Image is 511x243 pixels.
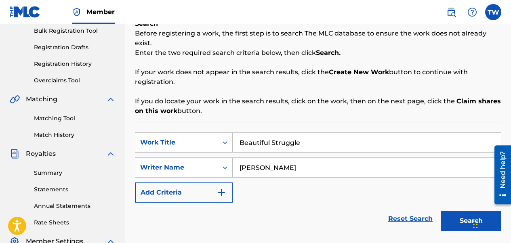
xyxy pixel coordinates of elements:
img: MLC Logo [10,6,41,18]
iframe: Chat Widget [471,204,511,243]
a: Reset Search [384,210,437,228]
a: Overclaims Tool [34,76,116,85]
img: 9d2ae6d4665cec9f34b9.svg [217,188,226,197]
a: Matching Tool [34,114,116,123]
iframe: Resource Center [488,142,511,207]
span: Member [86,7,115,17]
a: Statements [34,185,116,194]
p: Enter the two required search criteria below, then click [135,48,501,58]
button: Add Criteria [135,182,233,203]
button: Search [441,211,501,231]
span: Royalties [26,149,56,159]
img: expand [106,94,116,104]
a: Registration Drafts [34,43,116,52]
img: expand [106,149,116,159]
strong: Create New Work [329,68,389,76]
img: Top Rightsholder [72,7,82,17]
img: Royalties [10,149,19,159]
div: Help [464,4,480,20]
img: help [467,7,477,17]
a: Bulk Registration Tool [34,27,116,35]
a: Annual Statements [34,202,116,210]
div: Drag [473,212,478,237]
strong: Search. [316,49,341,57]
a: Rate Sheets [34,218,116,227]
p: If you do locate your work in the search results, click on the work, then on the next page, click... [135,96,501,116]
a: Public Search [443,4,459,20]
p: If your work does not appear in the search results, click the button to continue with registration. [135,67,501,87]
a: Match History [34,131,116,139]
div: Work Title [140,138,213,147]
div: Writer Name [140,163,213,172]
img: Matching [10,94,20,104]
a: Registration History [34,60,116,68]
div: User Menu [485,4,501,20]
a: Summary [34,169,116,177]
span: Matching [26,94,57,104]
p: Before registering a work, the first step is to search The MLC database to ensure the work does n... [135,29,501,48]
form: Search Form [135,132,501,235]
img: search [446,7,456,17]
